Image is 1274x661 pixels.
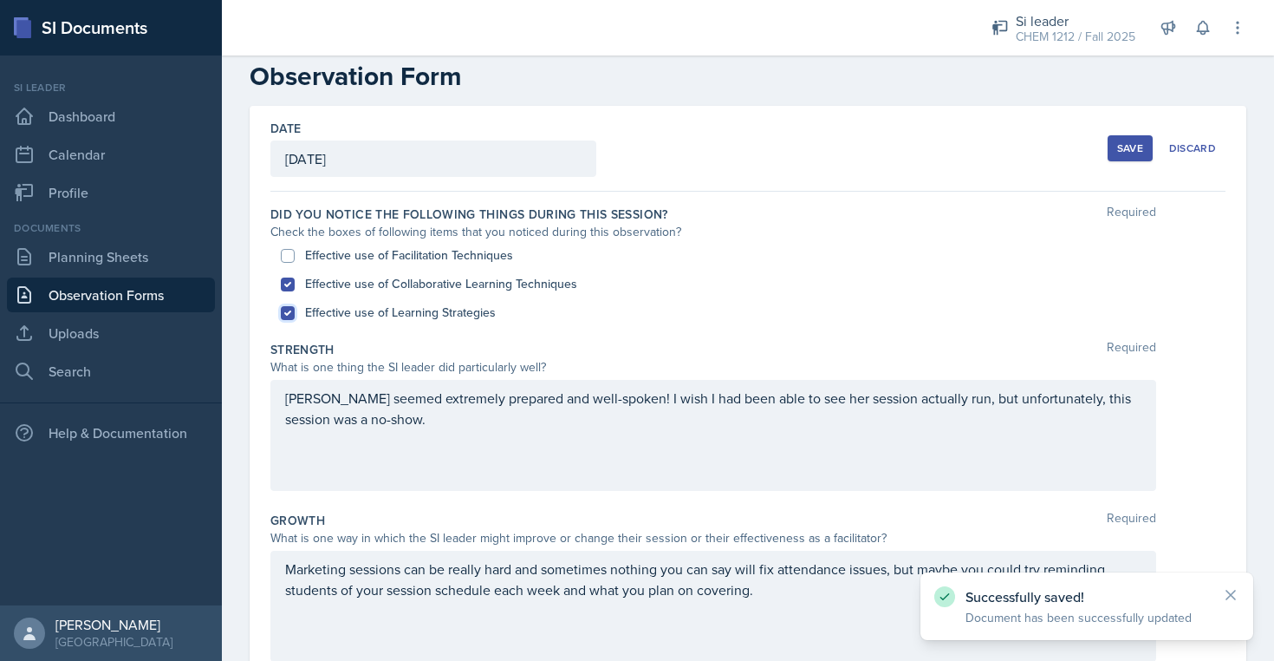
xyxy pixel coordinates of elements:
p: [PERSON_NAME] seemed extremely prepared and well-spoken! I wish I had been able to see her sessio... [285,388,1141,429]
div: Save [1117,141,1143,155]
p: Successfully saved! [965,588,1208,605]
a: Observation Forms [7,278,215,312]
a: Uploads [7,316,215,350]
a: Search [7,354,215,389]
div: Si leader [1016,10,1135,31]
div: Help & Documentation [7,416,215,450]
p: Marketing sessions can be really hard and sometimes nothing you can say will fix attendance issue... [285,559,1141,600]
div: [PERSON_NAME] [55,616,172,633]
span: Required [1107,512,1156,529]
a: Dashboard [7,99,215,134]
label: Did you notice the following things during this session? [270,206,668,223]
h2: Observation Form [250,61,1246,92]
div: Si leader [7,80,215,95]
a: Planning Sheets [7,239,215,274]
div: What is one way in which the SI leader might improve or change their session or their effectivene... [270,529,1156,547]
label: Date [270,120,301,137]
label: Growth [270,512,325,529]
div: What is one thing the SI leader did particularly well? [270,358,1156,376]
a: Profile [7,175,215,210]
span: Required [1107,341,1156,358]
a: Calendar [7,137,215,172]
div: [GEOGRAPHIC_DATA] [55,633,172,651]
label: Effective use of Facilitation Techniques [305,246,513,265]
div: Discard [1169,141,1216,155]
label: Effective use of Collaborative Learning Techniques [305,275,577,293]
p: Document has been successfully updated [965,609,1208,626]
span: Required [1107,206,1156,223]
button: Discard [1160,135,1225,161]
div: Check the boxes of following items that you noticed during this observation? [270,223,1156,241]
div: Documents [7,220,215,236]
label: Strength [270,341,335,358]
div: CHEM 1212 / Fall 2025 [1016,28,1135,46]
button: Save [1108,135,1153,161]
label: Effective use of Learning Strategies [305,304,496,322]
